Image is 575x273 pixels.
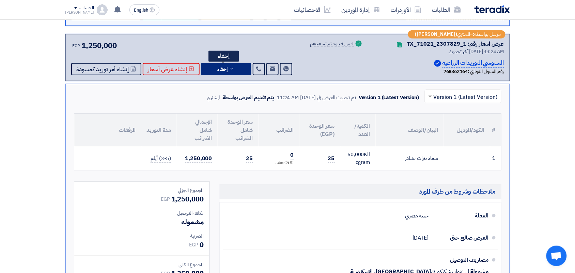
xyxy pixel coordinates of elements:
div: المجموع الجزئي [80,187,204,194]
div: العملة [434,208,489,224]
h5: ملاحظات وشروط من طرف المورد [220,184,501,199]
img: Teradix logo [475,5,510,13]
div: عرض أسعار رقم: TX_71021_2307829_1 [407,40,504,48]
th: الكود/الموديل [444,114,490,147]
span: English [134,8,148,13]
td: Kilogram [340,147,376,170]
th: سعر الوحدة شامل الضرائب [218,114,259,147]
div: إخفاء [208,51,239,62]
div: تم تحديث العرض في [DATE] 11:24 AM [277,94,356,102]
div: رقم السجل التجاري : [444,68,504,75]
button: إنشاء أمر توريد كمسودة [71,63,141,75]
div: الضريبة [80,233,204,240]
div: (0 %) معفى [264,160,294,166]
span: 0 [200,240,204,250]
div: مصاريف التوصيل [434,252,489,269]
span: إنشاء عرض أسعار [148,67,187,72]
div: العرض صالح حتى [434,230,489,246]
span: 1,250,000 [185,154,212,163]
div: الحساب [79,5,94,11]
span: مرسل بواسطة: [473,32,501,37]
th: الكمية/العدد [340,114,376,147]
span: [DATE] 11:24 AM [469,48,504,55]
div: جنيه مصري [405,210,429,223]
span: EGP [161,196,170,203]
p: السنوسى التوريدات الزراعية [442,59,504,68]
span: (3-5) أيام [151,154,171,163]
th: مدة التوريد [141,114,177,147]
img: Verified Account [434,60,441,67]
button: English [129,4,159,15]
span: 50,000 [347,151,364,158]
button: إنشاء عرض أسعار [142,8,199,20]
div: Open chat [546,246,567,266]
th: البيان/الوصف [376,114,444,147]
div: سماد نترات نشادر [381,154,438,162]
a: الطلبات [427,2,466,18]
th: # [490,114,501,147]
span: المشتري [457,32,470,37]
span: 1,250,000 [171,194,204,204]
div: 1 من 1 بنود تم تسعيرهم [310,42,354,47]
span: EGP [73,43,80,49]
span: EGP [189,242,198,249]
button: إنشاء أمر توريد كمسودة [71,8,141,20]
th: الإجمالي شامل الضرائب [177,114,218,147]
span: [DATE] [413,235,429,242]
th: المرفقات [74,114,141,147]
span: أخر تحديث [449,48,468,55]
div: يتم تقديم العرض بواسطة [222,94,274,102]
div: [PERSON_NAME] [65,11,94,14]
div: المجموع الكلي [80,261,204,269]
b: 768362164 [444,68,468,75]
a: إدارة الموردين [336,2,386,18]
span: إخفاء [218,67,228,72]
div: المشتري [207,94,220,102]
span: مشموله [181,217,203,227]
button: إخفاء [201,63,251,75]
span: 25 [246,154,253,163]
td: 1 [490,147,501,170]
span: 0 [291,151,294,160]
span: 25 [328,154,335,163]
button: إنشاء عرض أسعار [143,63,200,75]
th: سعر الوحدة (EGP) [299,114,340,147]
th: الضرائب [259,114,299,147]
span: إنشاء أمر توريد كمسودة [77,67,129,72]
b: ([PERSON_NAME]) [415,32,457,37]
div: – [408,30,506,39]
div: تكلفه التوصيل [80,210,204,217]
div: Version 1 (Latest Version) [359,94,419,102]
span: 1,250,000 [81,40,117,51]
a: الأوردرات [386,2,427,18]
a: الاحصائيات [289,2,336,18]
img: profile_test.png [97,4,108,15]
